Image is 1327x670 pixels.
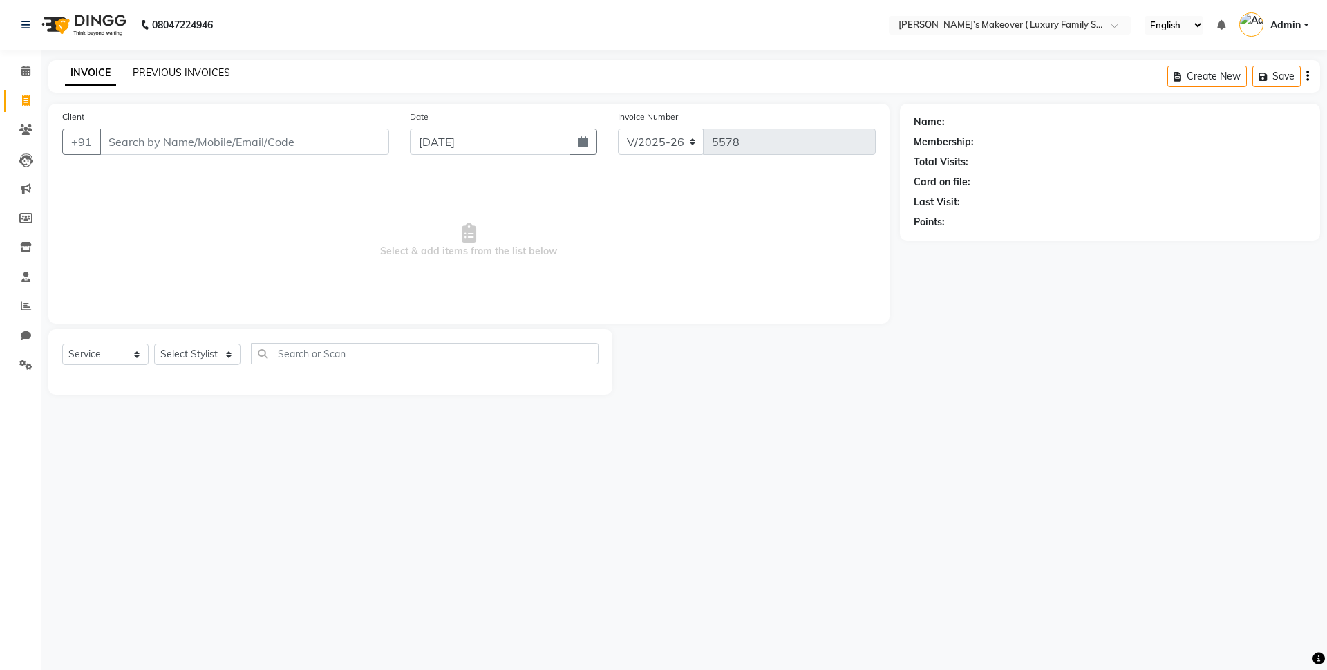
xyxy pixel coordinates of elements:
[251,343,599,364] input: Search or Scan
[1239,12,1263,37] img: Admin
[914,135,974,149] div: Membership:
[914,215,945,230] div: Points:
[62,171,876,310] span: Select & add items from the list below
[914,175,970,189] div: Card on file:
[914,155,968,169] div: Total Visits:
[914,195,960,210] div: Last Visit:
[65,61,116,86] a: INVOICE
[133,66,230,79] a: PREVIOUS INVOICES
[1252,66,1301,87] button: Save
[914,115,945,129] div: Name:
[62,111,84,123] label: Client
[410,111,429,123] label: Date
[1167,66,1247,87] button: Create New
[1270,18,1301,32] span: Admin
[100,129,389,155] input: Search by Name/Mobile/Email/Code
[35,6,130,44] img: logo
[618,111,678,123] label: Invoice Number
[152,6,213,44] b: 08047224946
[62,129,101,155] button: +91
